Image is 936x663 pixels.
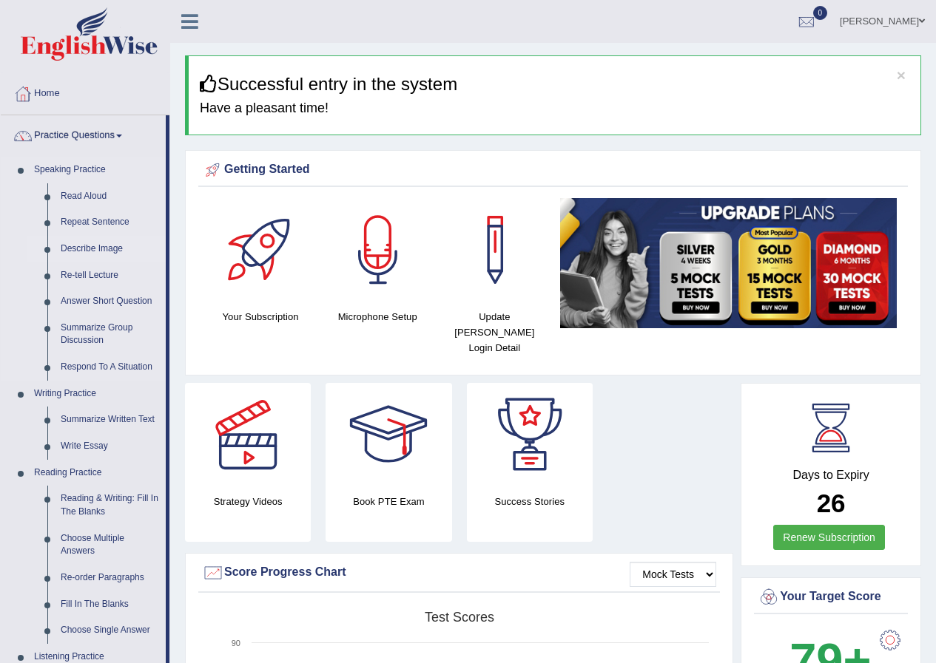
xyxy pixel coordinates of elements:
div: Your Target Score [758,586,904,608]
b: 26 [817,489,846,517]
h4: Microphone Setup [326,309,428,324]
a: Reading Practice [27,460,166,486]
div: Score Progress Chart [202,562,716,584]
h4: Your Subscription [209,309,312,324]
tspan: Test scores [425,610,494,625]
a: Re-order Paragraphs [54,565,166,591]
a: Answer Short Question [54,288,166,315]
h4: Days to Expiry [758,469,904,482]
a: Speaking Practice [27,157,166,183]
a: Write Essay [54,433,166,460]
a: Summarize Written Text [54,407,166,433]
img: small5.jpg [560,198,897,328]
a: Re-tell Lecture [54,262,166,289]
span: 0 [813,6,828,20]
h3: Successful entry in the system [200,75,909,94]
text: 90 [232,639,240,647]
a: Practice Questions [1,115,166,152]
h4: Strategy Videos [185,494,311,509]
a: Renew Subscription [773,525,885,550]
h4: Success Stories [467,494,593,509]
a: Describe Image [54,236,166,262]
a: Choose Multiple Answers [54,526,166,565]
a: Home [1,73,169,110]
a: Writing Practice [27,381,166,407]
a: Reading & Writing: Fill In The Blanks [54,486,166,525]
a: Summarize Group Discussion [54,315,166,354]
h4: Book PTE Exam [326,494,451,509]
a: Fill In The Blanks [54,591,166,618]
a: Repeat Sentence [54,209,166,236]
h4: Update [PERSON_NAME] Login Detail [443,309,545,356]
a: Read Aloud [54,183,166,210]
button: × [897,67,906,83]
h4: Have a pleasant time! [200,101,909,116]
a: Choose Single Answer [54,617,166,644]
a: Respond To A Situation [54,354,166,381]
div: Getting Started [202,159,904,181]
